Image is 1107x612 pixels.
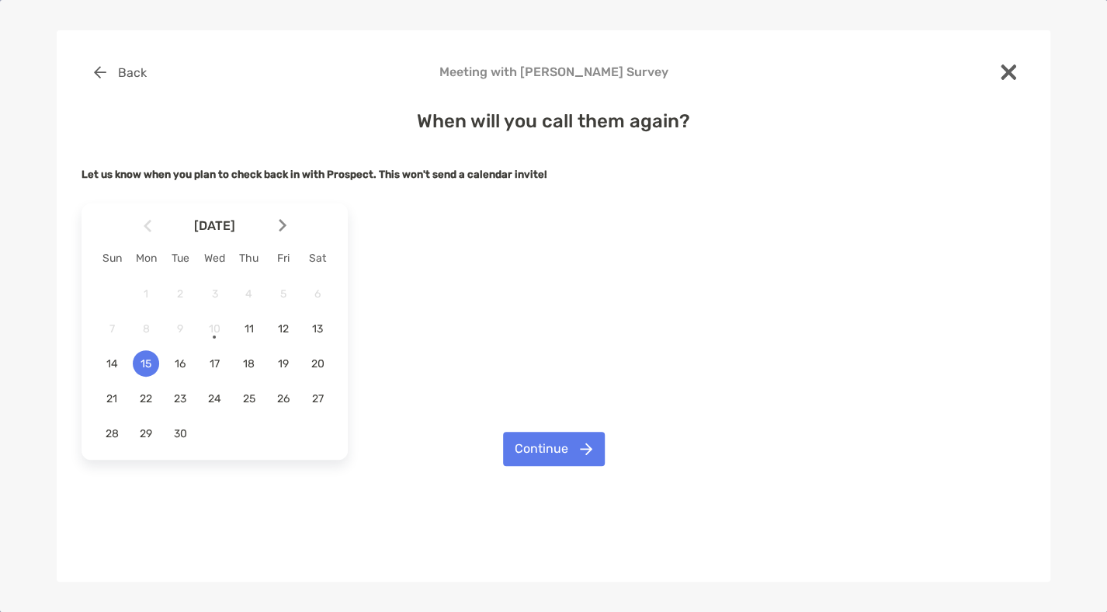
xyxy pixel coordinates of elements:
[379,169,547,180] strong: This won't send a calendar invite!
[82,110,1025,132] h4: When will you call them again?
[236,392,262,405] span: 25
[129,252,163,265] div: Mon
[99,427,125,440] span: 28
[167,357,193,370] span: 16
[95,252,129,265] div: Sun
[304,322,331,336] span: 13
[197,252,231,265] div: Wed
[82,64,1025,79] h4: Meeting with [PERSON_NAME] Survey
[154,218,276,233] span: [DATE]
[82,169,1025,180] h5: Let us know when you plan to check back in with Prospect.
[167,392,193,405] span: 23
[133,357,159,370] span: 15
[236,322,262,336] span: 11
[232,252,266,265] div: Thu
[236,357,262,370] span: 18
[133,427,159,440] span: 29
[201,322,227,336] span: 10
[167,322,193,336] span: 9
[133,392,159,405] span: 22
[304,357,331,370] span: 20
[201,287,227,301] span: 3
[270,392,297,405] span: 26
[82,55,158,89] button: Back
[163,252,197,265] div: Tue
[133,287,159,301] span: 1
[236,287,262,301] span: 4
[304,392,331,405] span: 27
[304,287,331,301] span: 6
[580,443,592,455] img: button icon
[270,322,297,336] span: 12
[300,252,335,265] div: Sat
[201,392,227,405] span: 24
[279,219,286,232] img: Arrow icon
[144,219,151,232] img: Arrow icon
[99,357,125,370] span: 14
[201,357,227,370] span: 17
[503,432,605,466] button: Continue
[167,287,193,301] span: 2
[94,66,106,78] img: button icon
[99,322,125,336] span: 7
[167,427,193,440] span: 30
[99,392,125,405] span: 21
[270,287,297,301] span: 5
[1001,64,1016,80] img: close modal
[270,357,297,370] span: 19
[133,322,159,336] span: 8
[266,252,300,265] div: Fri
